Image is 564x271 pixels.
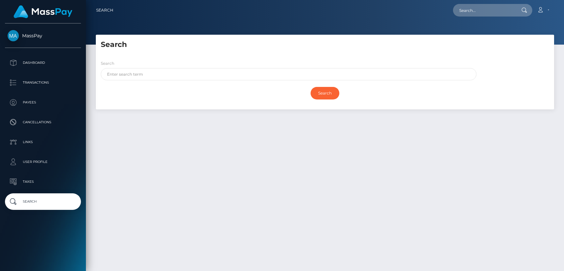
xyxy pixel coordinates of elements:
a: Search [5,193,81,210]
p: Links [8,137,78,147]
input: Enter search term [101,68,476,80]
img: MassPay Logo [14,5,72,18]
span: MassPay [5,33,81,39]
a: Taxes [5,174,81,190]
p: Payees [8,97,78,107]
a: Payees [5,94,81,111]
p: User Profile [8,157,78,167]
a: Search [96,3,113,17]
p: Taxes [8,177,78,187]
a: Cancellations [5,114,81,131]
a: Dashboard [5,55,81,71]
a: User Profile [5,154,81,170]
a: Transactions [5,74,81,91]
p: Search [8,197,78,207]
h5: Search [101,40,549,50]
p: Transactions [8,78,78,88]
label: Search [101,60,114,66]
p: Cancellations [8,117,78,127]
input: Search... [453,4,515,17]
a: Links [5,134,81,150]
img: MassPay [8,30,19,41]
p: Dashboard [8,58,78,68]
input: Search [311,87,339,99]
